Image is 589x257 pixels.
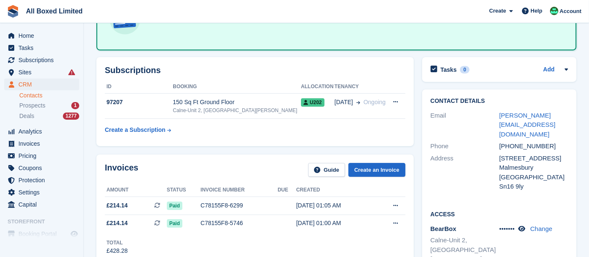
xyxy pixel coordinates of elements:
[335,80,387,94] th: Tenancy
[441,66,457,73] h2: Tasks
[18,174,69,186] span: Protection
[431,210,568,218] h2: Access
[167,219,182,228] span: Paid
[18,199,69,210] span: Capital
[8,218,83,226] span: Storefront
[106,239,128,247] div: Total
[105,66,405,75] h2: Subscriptions
[18,30,69,42] span: Home
[431,154,499,191] div: Address
[296,184,375,197] th: Created
[499,154,568,163] div: [STREET_ADDRESS]
[4,162,79,174] a: menu
[4,66,79,78] a: menu
[4,174,79,186] a: menu
[499,225,515,232] span: •••••••
[23,4,86,18] a: All Boxed Limited
[335,98,353,107] span: [DATE]
[18,186,69,198] span: Settings
[4,228,79,240] a: menu
[19,112,34,120] span: Deals
[18,150,69,162] span: Pricing
[18,54,69,66] span: Subscriptions
[431,111,499,139] div: Email
[308,163,345,177] a: Guide
[200,219,278,228] div: C78155F8-5746
[499,163,568,173] div: Malmesbury
[173,98,301,107] div: 150 Sq Ft Ground Floor
[301,98,324,107] span: U202
[4,79,79,90] a: menu
[63,113,79,120] div: 1277
[106,219,128,228] span: £214.14
[499,173,568,182] div: [GEOGRAPHIC_DATA]
[18,126,69,137] span: Analytics
[301,80,335,94] th: Allocation
[19,102,45,110] span: Prospects
[296,201,375,210] div: [DATE] 01:05 AM
[4,42,79,54] a: menu
[200,201,278,210] div: C78155F8-6299
[560,7,581,16] span: Account
[105,98,173,107] div: 97207
[19,92,79,100] a: Contacts
[4,150,79,162] a: menu
[431,98,568,105] h2: Contact Details
[71,102,79,109] div: 1
[543,65,555,75] a: Add
[200,184,278,197] th: Invoice number
[499,182,568,191] div: Sn16 9ly
[4,199,79,210] a: menu
[173,80,301,94] th: Booking
[363,99,386,105] span: Ongoing
[550,7,558,15] img: Enquiries
[4,126,79,137] a: menu
[106,201,128,210] span: £214.14
[460,66,470,73] div: 0
[105,126,166,134] div: Create a Subscription
[431,142,499,151] div: Phone
[7,5,19,18] img: stora-icon-8386f47178a22dfd0bd8f6a31ec36ba5ce8667c1dd55bd0f319d3a0aa187defe.svg
[18,228,69,240] span: Booking Portal
[4,30,79,42] a: menu
[19,112,79,121] a: Deals 1277
[489,7,506,15] span: Create
[167,184,201,197] th: Status
[106,247,128,255] div: £428.28
[19,101,79,110] a: Prospects 1
[105,163,138,177] h2: Invoices
[296,219,375,228] div: [DATE] 01:00 AM
[18,66,69,78] span: Sites
[69,229,79,239] a: Preview store
[105,122,171,138] a: Create a Subscription
[18,42,69,54] span: Tasks
[173,107,301,114] div: Calne-Unit 2, [GEOGRAPHIC_DATA][PERSON_NAME]
[18,162,69,174] span: Coupons
[105,80,173,94] th: ID
[499,142,568,151] div: [PHONE_NUMBER]
[530,225,553,232] a: Change
[499,112,555,138] a: [PERSON_NAME][EMAIL_ADDRESS][DOMAIN_NAME]
[4,54,79,66] a: menu
[68,69,75,76] i: Smart entry sync failures have occurred
[167,202,182,210] span: Paid
[4,186,79,198] a: menu
[531,7,542,15] span: Help
[431,225,457,232] span: BearBox
[348,163,405,177] a: Create an Invoice
[105,184,167,197] th: Amount
[278,184,296,197] th: Due
[18,79,69,90] span: CRM
[18,138,69,149] span: Invoices
[4,138,79,149] a: menu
